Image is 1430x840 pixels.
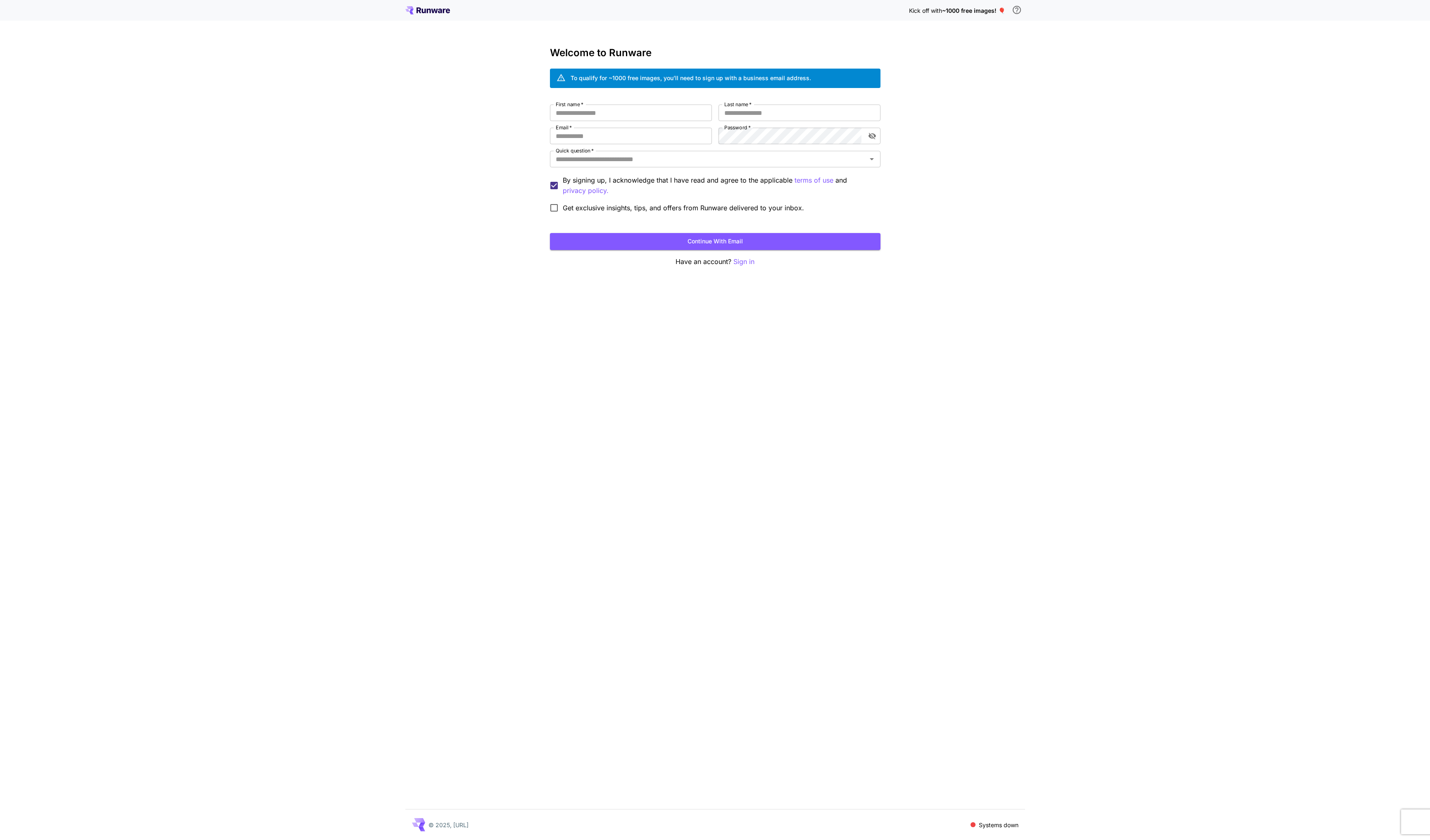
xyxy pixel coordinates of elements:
[866,153,878,165] button: Open
[1009,2,1025,18] button: In order to qualify for free credit, you need to sign up with a business email address and click ...
[563,186,609,196] p: privacy policy.
[550,233,880,250] button: Continue with email
[556,147,594,154] label: Quick question
[942,7,1005,14] span: ~1000 free images! 🎈
[979,821,1018,829] p: Systems down
[571,74,811,82] div: To qualify for ~1000 free images, you’ll need to sign up with a business email address.
[563,203,804,213] span: Get exclusive insights, tips, and offers from Runware delivered to your inbox.
[563,186,609,196] button: By signing up, I acknowledge that I have read and agree to the applicable terms of use and
[724,101,752,108] label: Last name
[865,128,880,143] button: toggle password visibility
[795,175,833,186] p: terms of use
[795,175,833,186] button: By signing up, I acknowledge that I have read and agree to the applicable and privacy policy.
[733,257,754,267] button: Sign in
[563,175,874,196] p: By signing up, I acknowledge that I have read and agree to the applicable and
[550,257,880,267] p: Have an account?
[556,124,572,131] label: Email
[556,101,583,108] label: First name
[428,821,469,829] p: © 2025, [URL]
[724,124,751,131] label: Password
[550,47,880,59] h3: Welcome to Runware
[909,7,942,14] span: Kick off with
